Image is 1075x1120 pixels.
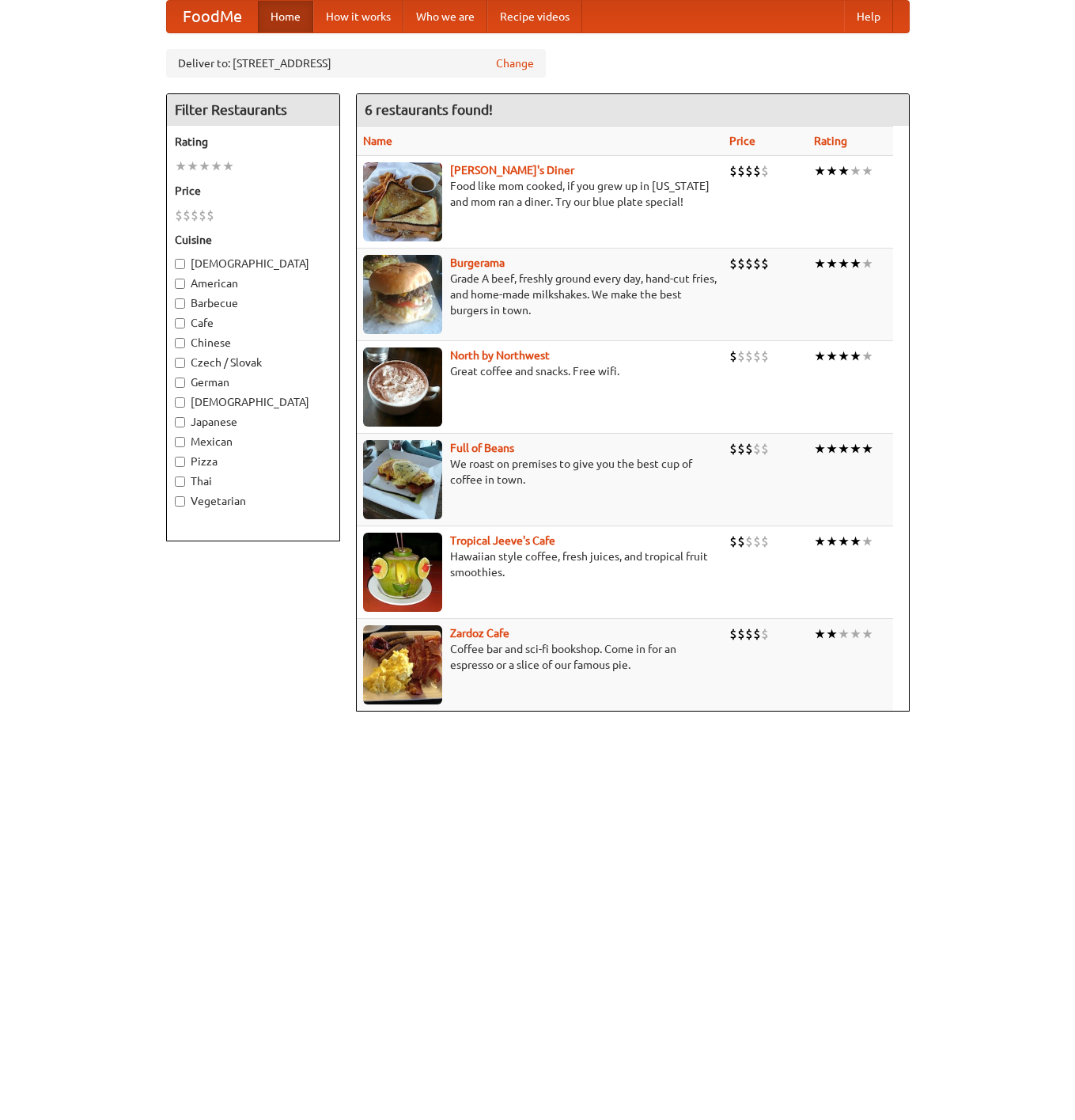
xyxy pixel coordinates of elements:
[745,440,753,457] li: $
[175,437,185,447] input: Mexican
[745,162,753,180] li: $
[258,1,313,32] a: Home
[167,94,339,126] h4: Filter Restaurants
[745,625,753,643] li: $
[175,259,185,269] input: [DEMOGRAPHIC_DATA]
[363,255,442,334] img: burgerama.jpg
[761,440,769,457] li: $
[850,533,861,550] li: ★
[191,207,199,224] li: $
[761,347,769,365] li: $
[175,315,331,331] label: Cafe
[175,493,331,509] label: Vegetarian
[450,442,514,454] b: Full of Beans
[450,349,550,362] a: North by Northwest
[175,378,185,388] input: German
[737,347,745,365] li: $
[210,158,222,175] li: ★
[365,102,493,117] ng-pluralize: 6 restaurants found!
[861,625,873,643] li: ★
[183,207,191,224] li: $
[450,627,509,640] a: Zardoz Cafe
[826,440,838,457] li: ★
[729,440,737,457] li: $
[175,279,185,289] input: American
[167,1,258,32] a: FoodMe
[175,476,185,487] input: Thai
[745,255,753,272] li: $
[363,363,717,379] p: Great coffee and snacks. Free wifi.
[861,347,873,365] li: ★
[850,255,861,272] li: ★
[166,49,546,78] div: Deliver to: [STREET_ADDRESS]
[175,338,185,348] input: Chinese
[175,335,331,351] label: Chinese
[496,55,534,71] a: Change
[729,625,737,643] li: $
[737,440,745,457] li: $
[175,397,185,408] input: [DEMOGRAPHIC_DATA]
[729,347,737,365] li: $
[175,295,331,311] label: Barbecue
[761,533,769,550] li: $
[175,355,331,370] label: Czech / Slovak
[175,298,185,309] input: Barbecue
[737,255,745,272] li: $
[753,255,761,272] li: $
[737,533,745,550] li: $
[761,625,769,643] li: $
[175,134,331,150] h5: Rating
[850,162,861,180] li: ★
[487,1,582,32] a: Recipe videos
[363,178,717,210] p: Food like mom cooked, if you grew up in [US_STATE] and mom ran a diner. Try our blue plate special!
[363,271,717,318] p: Grade A beef, freshly ground every day, hand-cut fries, and home-made milkshakes. We make the bes...
[175,374,331,390] label: German
[861,162,873,180] li: ★
[729,162,737,180] li: $
[175,394,331,410] label: [DEMOGRAPHIC_DATA]
[745,533,753,550] li: $
[175,207,183,224] li: $
[826,162,838,180] li: ★
[850,440,861,457] li: ★
[729,533,737,550] li: $
[844,1,893,32] a: Help
[175,457,185,467] input: Pizza
[206,207,214,224] li: $
[187,158,199,175] li: ★
[861,440,873,457] li: ★
[838,625,850,643] li: ★
[753,162,761,180] li: $
[838,162,850,180] li: ★
[814,135,847,147] a: Rating
[363,162,442,241] img: sallys.jpg
[175,434,331,450] label: Mexican
[838,255,850,272] li: ★
[737,162,745,180] li: $
[737,625,745,643] li: $
[199,158,210,175] li: ★
[838,533,850,550] li: ★
[814,162,826,180] li: ★
[175,158,187,175] li: ★
[761,255,769,272] li: $
[814,533,826,550] li: ★
[175,358,185,368] input: Czech / Slovak
[861,255,873,272] li: ★
[175,318,185,328] input: Cafe
[814,255,826,272] li: ★
[175,183,331,199] h5: Price
[450,534,555,547] b: Tropical Jeeve's Cafe
[363,347,442,427] img: north.jpg
[814,347,826,365] li: ★
[850,625,861,643] li: ★
[175,454,331,469] label: Pizza
[761,162,769,180] li: $
[450,256,505,269] a: Burgerama
[175,256,331,271] label: [DEMOGRAPHIC_DATA]
[838,347,850,365] li: ★
[753,533,761,550] li: $
[175,414,331,430] label: Japanese
[745,347,753,365] li: $
[175,496,185,507] input: Vegetarian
